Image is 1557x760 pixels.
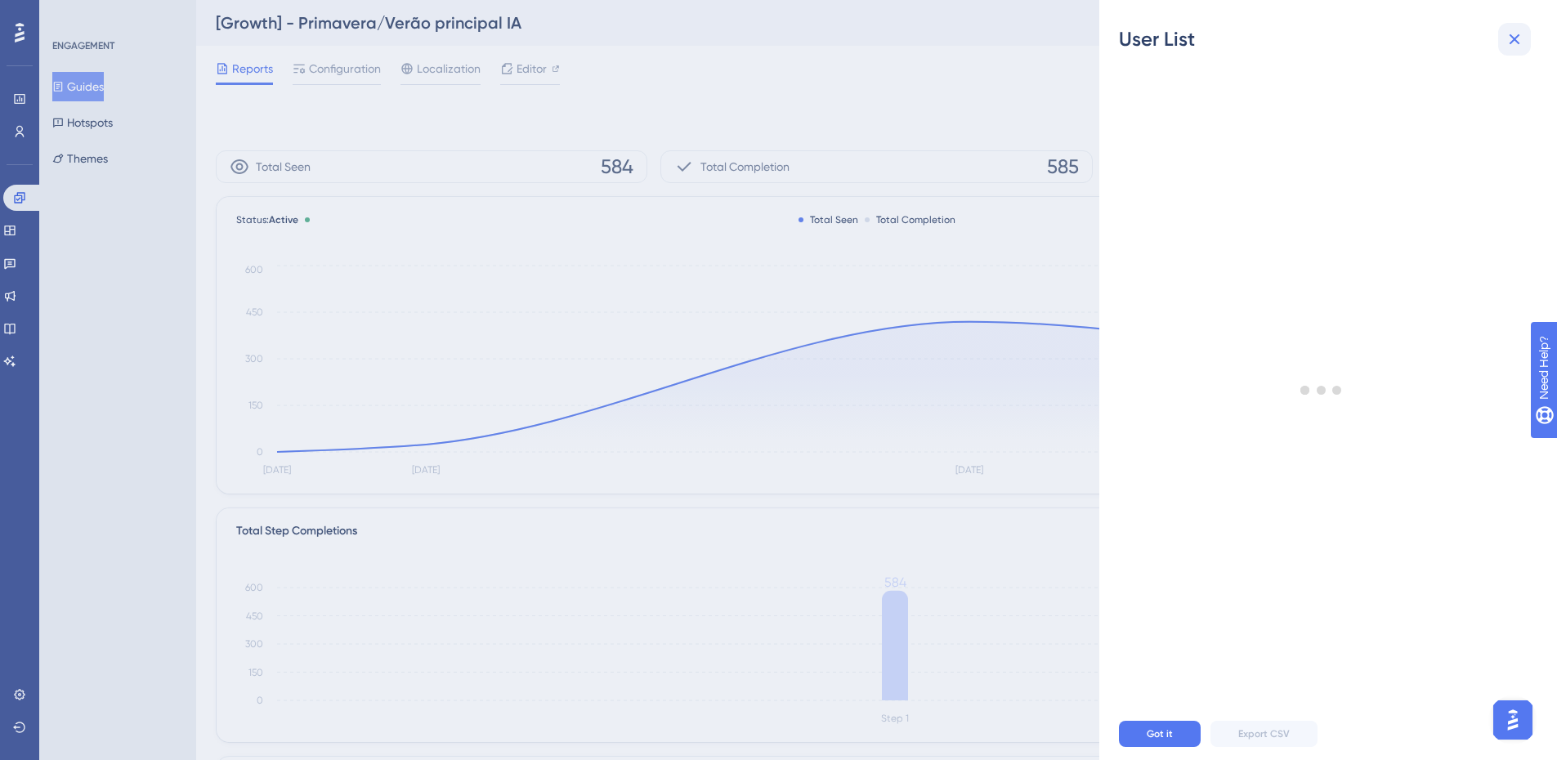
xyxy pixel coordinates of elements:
[1147,727,1173,740] span: Got it
[1210,721,1318,747] button: Export CSV
[38,4,102,24] span: Need Help?
[1238,727,1290,740] span: Export CSV
[1488,695,1537,744] iframe: UserGuiding AI Assistant Launcher
[1119,26,1537,52] div: User List
[1119,721,1201,747] button: Got it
